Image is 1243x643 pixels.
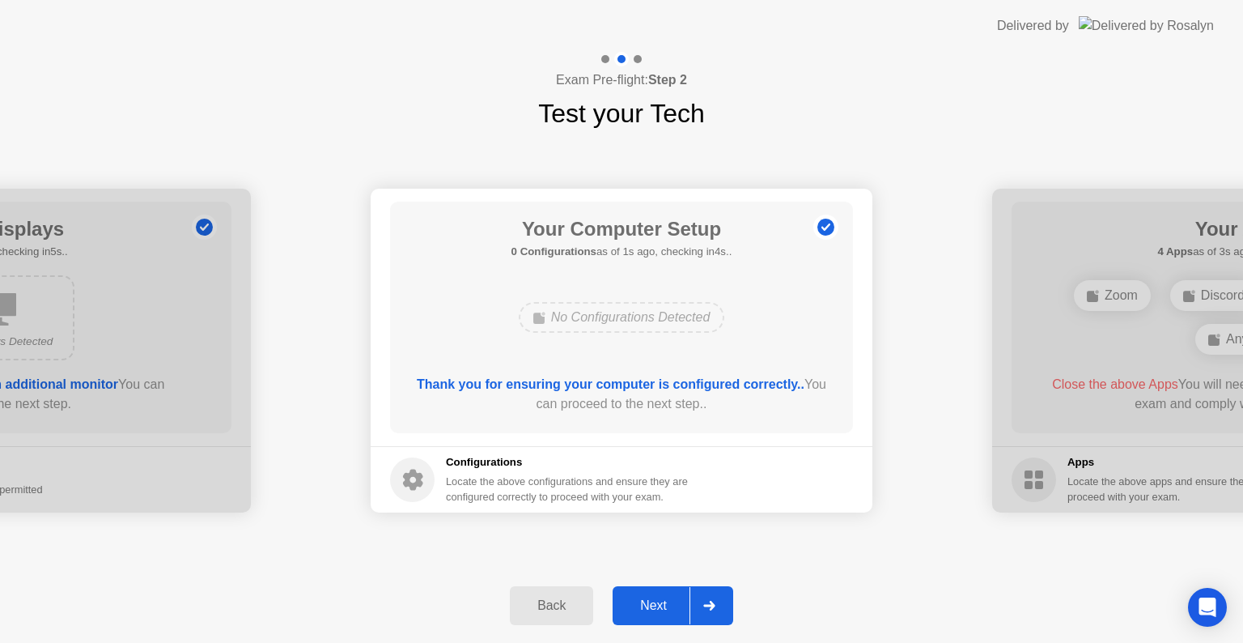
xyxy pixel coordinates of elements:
h5: Configurations [446,454,691,471]
div: No Configurations Detected [519,302,725,333]
div: Open Intercom Messenger [1188,588,1227,627]
h5: as of 1s ago, checking in4s.. [511,244,732,260]
div: Locate the above configurations and ensure they are configured correctly to proceed with your exam. [446,474,691,505]
b: 0 Configurations [511,245,596,258]
div: Next [617,598,689,613]
button: Back [510,586,593,625]
div: You can proceed to the next step.. [414,375,830,414]
h4: Exam Pre-flight: [556,70,687,90]
div: Back [515,598,588,613]
img: Delivered by Rosalyn [1079,16,1214,35]
b: Thank you for ensuring your computer is configured correctly.. [417,377,804,391]
h1: Test your Tech [538,94,705,133]
h1: Your Computer Setup [511,215,732,244]
button: Next [613,586,733,625]
b: Step 2 [648,73,687,87]
div: Delivered by [997,16,1069,36]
